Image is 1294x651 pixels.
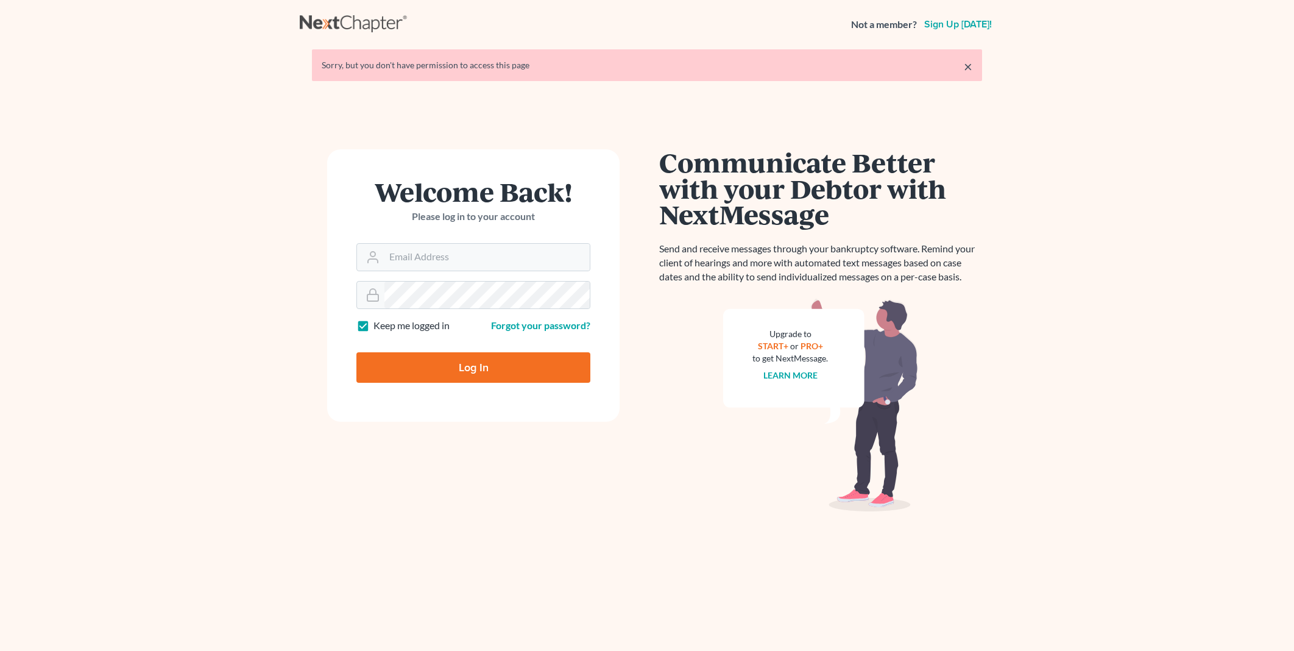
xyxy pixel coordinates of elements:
[922,20,994,29] a: Sign up [DATE]!
[384,244,590,271] input: Email Address
[659,149,982,227] h1: Communicate Better with your Debtor with NextMessage
[356,352,590,383] input: Log In
[763,370,818,380] a: Learn more
[659,242,982,284] p: Send and receive messages through your bankruptcy software. Remind your client of hearings and mo...
[723,299,918,512] img: nextmessage_bg-59042aed3d76b12b5cd301f8e5b87938c9018125f34e5fa2b7a6b67550977c72.svg
[851,18,917,32] strong: Not a member?
[758,341,788,351] a: START+
[752,328,828,340] div: Upgrade to
[964,59,972,74] a: ×
[801,341,823,351] a: PRO+
[790,341,799,351] span: or
[356,179,590,205] h1: Welcome Back!
[491,319,590,331] a: Forgot your password?
[322,59,972,71] div: Sorry, but you don't have permission to access this page
[373,319,450,333] label: Keep me logged in
[356,210,590,224] p: Please log in to your account
[752,352,828,365] div: to get NextMessage.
